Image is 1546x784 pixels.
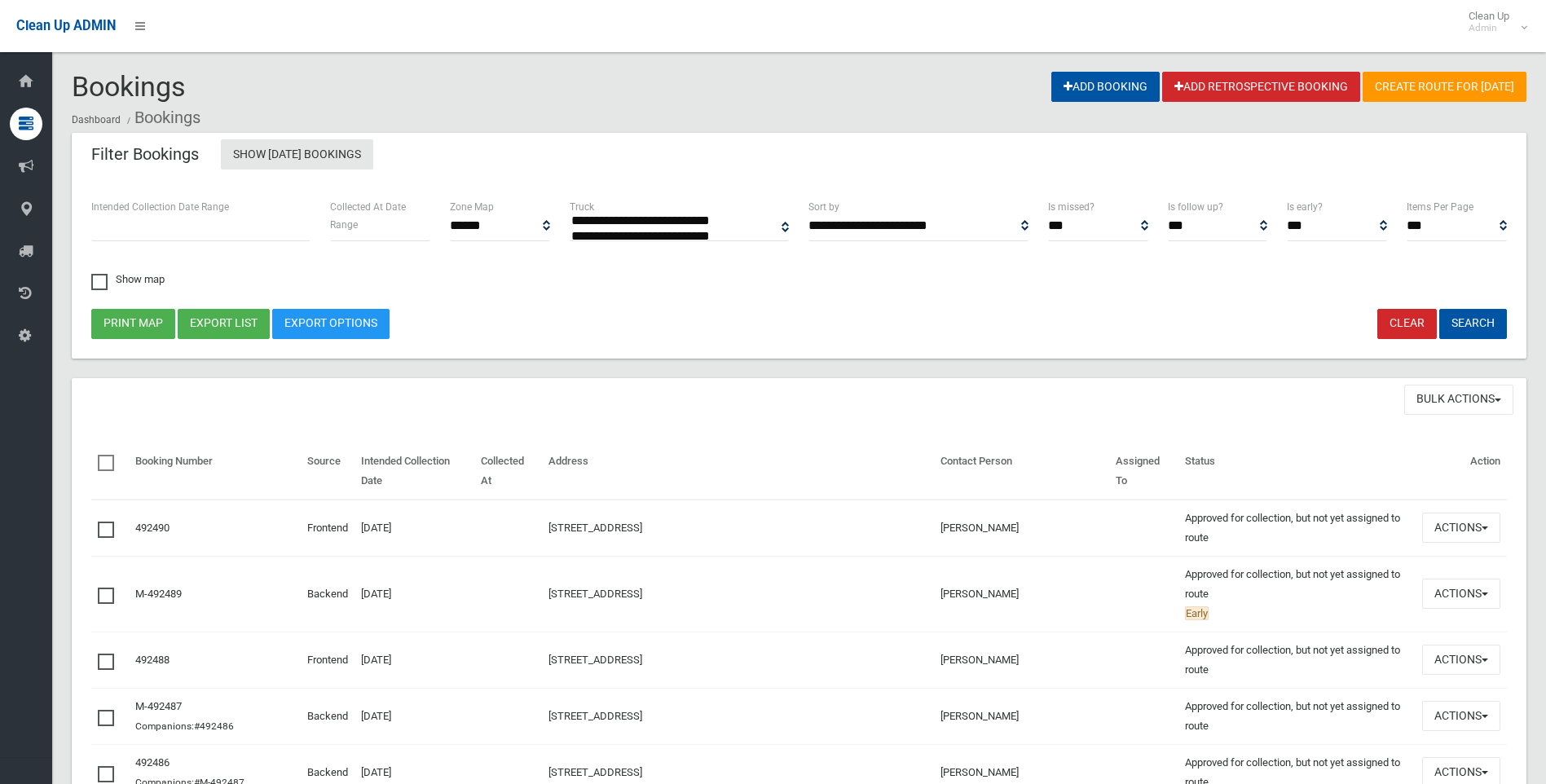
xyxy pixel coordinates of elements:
[135,654,170,666] a: 492488
[355,688,474,744] td: [DATE]
[194,720,234,732] a: #492486
[542,443,934,500] th: Address
[1178,443,1416,500] th: Status
[1162,72,1360,102] a: Add Retrospective Booking
[72,70,186,103] span: Bookings
[934,688,1109,744] td: [PERSON_NAME]
[301,556,355,632] td: Backend
[129,443,301,500] th: Booking Number
[1469,22,1509,34] small: Admin
[1178,688,1416,744] td: Approved for collection, but not yet assigned to route
[934,500,1109,557] td: [PERSON_NAME]
[1404,385,1513,415] button: Bulk Actions
[221,139,373,170] a: Show [DATE] Bookings
[301,632,355,688] td: Frontend
[548,766,642,778] a: [STREET_ADDRESS]
[301,500,355,557] td: Frontend
[355,443,474,500] th: Intended Collection Date
[934,443,1109,500] th: Contact Person
[135,700,182,712] a: M-492487
[16,18,116,33] span: Clean Up ADMIN
[91,309,175,339] button: Print map
[355,632,474,688] td: [DATE]
[135,720,236,732] small: Companions:
[135,522,170,534] a: 492490
[272,309,390,339] a: Export Options
[1363,72,1526,102] a: Create route for [DATE]
[1178,632,1416,688] td: Approved for collection, but not yet assigned to route
[91,274,165,284] span: Show map
[135,588,182,600] a: M-492489
[1051,72,1160,102] a: Add Booking
[570,198,594,216] label: Truck
[72,139,218,170] header: Filter Bookings
[72,114,121,126] a: Dashboard
[1460,10,1526,34] span: Clean Up
[1109,443,1178,500] th: Assigned To
[355,500,474,557] td: [DATE]
[1422,513,1500,543] button: Actions
[934,556,1109,632] td: [PERSON_NAME]
[1422,579,1500,609] button: Actions
[1185,606,1209,620] span: Early
[178,309,270,339] button: Export list
[1439,309,1507,339] button: Search
[1377,309,1437,339] a: Clear
[1416,443,1507,500] th: Action
[1422,701,1500,731] button: Actions
[548,522,642,534] a: [STREET_ADDRESS]
[548,654,642,666] a: [STREET_ADDRESS]
[301,688,355,744] td: Backend
[355,556,474,632] td: [DATE]
[934,632,1109,688] td: [PERSON_NAME]
[135,756,170,769] a: 492486
[1178,500,1416,557] td: Approved for collection, but not yet assigned to route
[1422,645,1500,675] button: Actions
[1178,556,1416,632] td: Approved for collection, but not yet assigned to route
[474,443,543,500] th: Collected At
[548,588,642,600] a: [STREET_ADDRESS]
[123,103,200,133] li: Bookings
[548,710,642,722] a: [STREET_ADDRESS]
[301,443,355,500] th: Source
